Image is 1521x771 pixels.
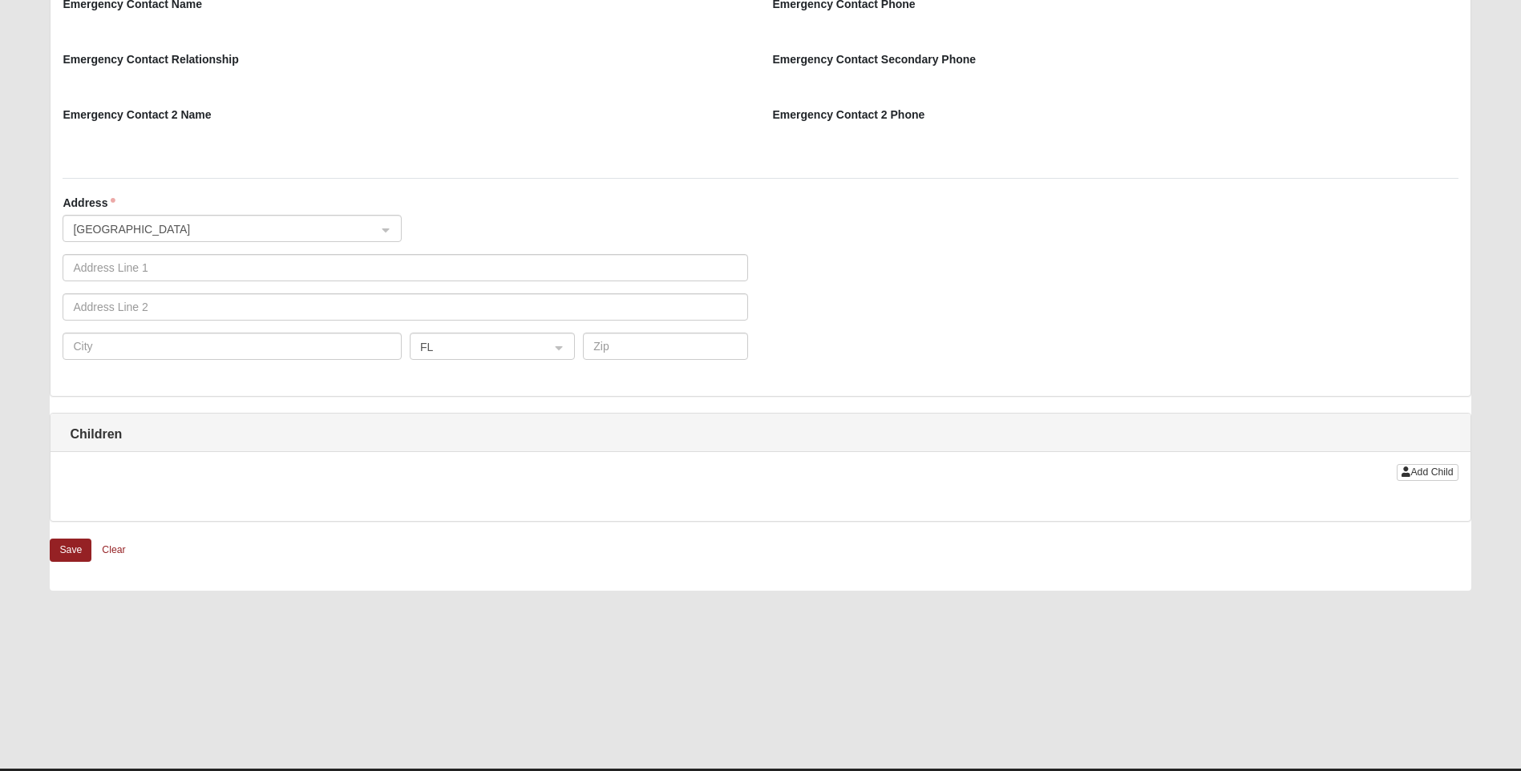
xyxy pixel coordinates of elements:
[73,220,362,238] span: United States
[772,107,924,123] label: Emergency Contact 2 Phone
[420,338,536,356] span: FL
[63,195,115,211] label: Address
[772,51,976,67] label: Emergency Contact Secondary Phone
[91,538,136,563] button: Clear
[63,107,211,123] label: Emergency Contact 2 Name
[63,254,748,281] input: Address Line 1
[63,293,748,321] input: Address Line 2
[583,333,748,360] input: Zip
[51,426,1470,442] h1: Children
[1410,466,1453,478] span: Add Child
[50,539,91,562] button: Save
[63,333,402,360] input: City
[1397,464,1458,481] button: Add Child
[63,51,238,67] label: Emergency Contact Relationship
